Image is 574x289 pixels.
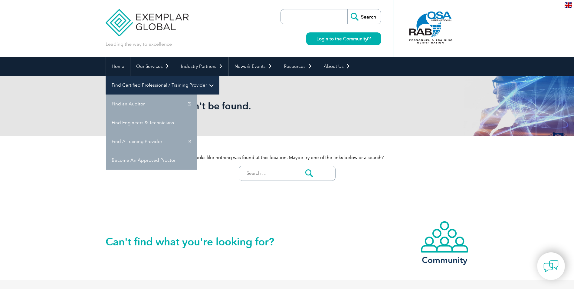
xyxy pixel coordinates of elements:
img: en [565,2,572,8]
input: Submit [302,166,335,181]
a: Community [420,221,469,264]
h3: Community [420,256,469,264]
img: contact-chat.png [543,259,559,274]
a: Find Engineers & Technicians [106,113,197,132]
p: It looks like nothing was found at this location. Maybe try one of the links below or a search? [106,154,469,161]
a: Find an Auditor [106,95,197,113]
a: Resources [278,57,318,76]
a: About Us [318,57,356,76]
img: icon-community.webp [420,221,469,253]
a: Become An Approved Proctor [106,151,197,170]
a: Industry Partners [175,57,228,76]
p: Leading the way to excellence [106,41,172,48]
a: News & Events [229,57,278,76]
a: Find Certified Professional / Training Provider [106,76,219,95]
h1: Oops! That page can't be found. [106,100,338,112]
h2: Can't find what you're looking for? [106,237,287,247]
a: Find A Training Provider [106,132,197,151]
a: Login to the Community [306,32,381,45]
img: open_square.png [367,37,371,40]
a: Our Services [130,57,175,76]
input: Search [347,9,381,24]
a: Home [106,57,130,76]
